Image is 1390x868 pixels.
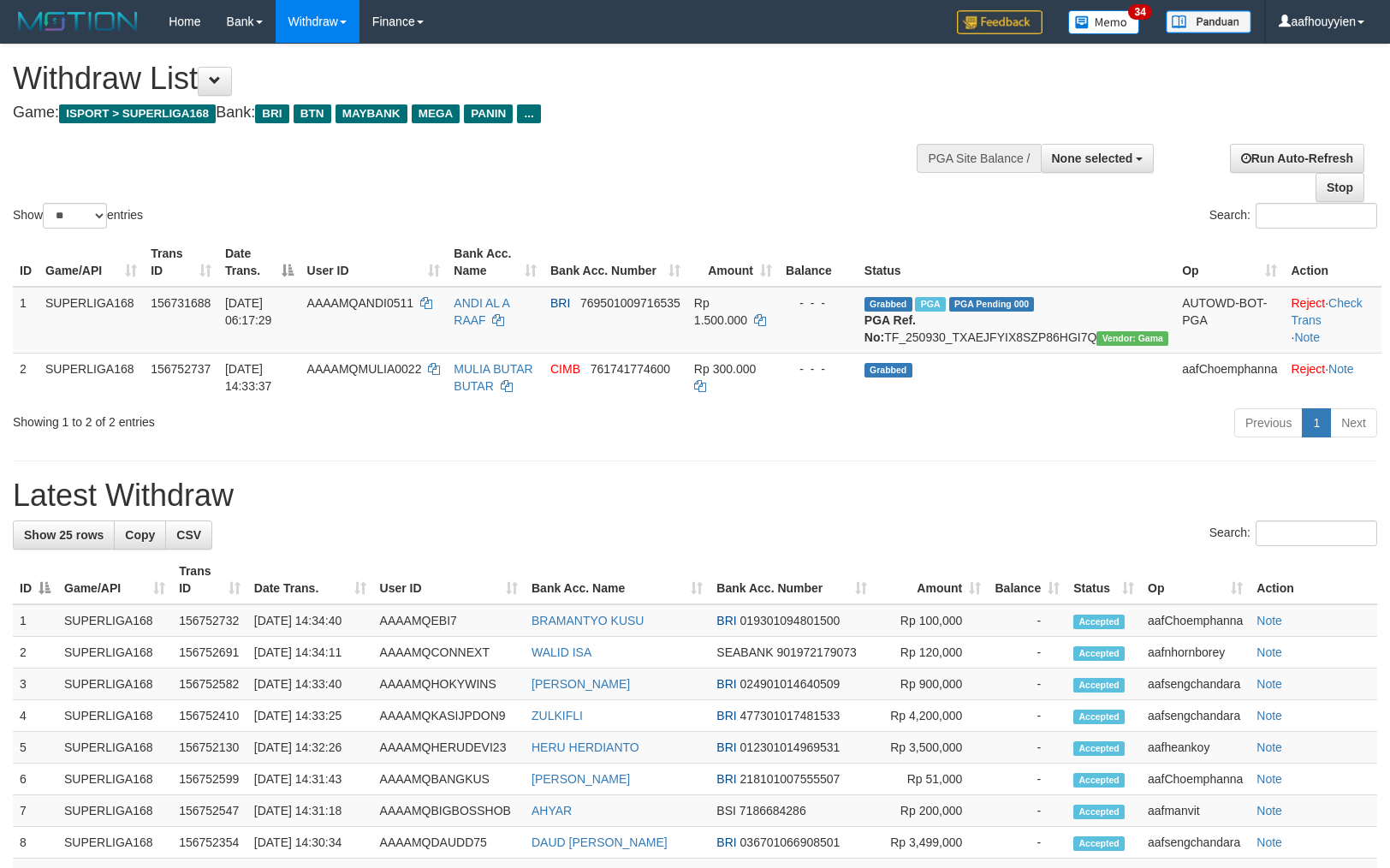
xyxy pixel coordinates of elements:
td: aafnhornborey [1141,637,1250,669]
td: [DATE] 14:33:25 [247,700,373,732]
span: BSI [716,804,736,817]
a: Previous [1234,408,1303,437]
td: [DATE] 14:34:11 [247,637,373,669]
span: BRI [716,709,736,722]
a: ZULKIFLI [532,709,583,722]
td: · · [1284,287,1381,354]
th: Status [858,238,1175,287]
select: Showentries [43,203,107,229]
a: Note [1256,740,1282,754]
h1: Latest Withdraw [13,479,1377,513]
td: - [988,700,1066,732]
th: Op: activate to sort column ascending [1141,556,1250,604]
th: Bank Acc. Number: activate to sort column ascending [544,238,687,287]
span: Accepted [1073,646,1125,661]
h1: Withdraw List [13,62,910,96]
span: Copy 477301017481533 to clipboard [740,709,841,722]
div: PGA Site Balance / [917,144,1040,173]
a: HERU HERDIANTO [532,740,639,754]
td: - [988,604,1066,637]
span: BRI [716,835,736,849]
a: BRAMANTYO KUSU [532,614,644,627]
td: AAAAMQKASIJPDON9 [373,700,525,732]
span: Copy 761741774600 to clipboard [591,362,670,376]
span: Copy 036701066908501 to clipboard [740,835,841,849]
span: PANIN [464,104,513,123]
label: Search: [1209,520,1377,546]
td: Rp 100,000 [874,604,988,637]
button: None selected [1041,144,1155,173]
span: CSV [176,528,201,542]
td: aafChoemphanna [1141,604,1250,637]
span: Rp 1.500.000 [694,296,747,327]
span: Accepted [1073,773,1125,788]
td: 156752732 [172,604,247,637]
td: - [988,764,1066,795]
td: 6 [13,764,57,795]
span: 156752737 [151,362,211,376]
td: TF_250930_TXAEJFYIX8SZP86HGI7Q [858,287,1175,354]
a: 1 [1302,408,1331,437]
span: Accepted [1073,741,1125,756]
th: Op: activate to sort column ascending [1175,238,1284,287]
td: 156752547 [172,795,247,827]
td: 156752354 [172,827,247,859]
img: panduan.png [1166,10,1251,33]
td: [DATE] 14:33:40 [247,669,373,700]
span: CIMB [550,362,580,376]
th: Balance: activate to sort column ascending [988,556,1066,604]
th: User ID: activate to sort column ascending [373,556,525,604]
span: Copy 901972179073 to clipboard [776,645,856,659]
th: User ID: activate to sort column ascending [300,238,448,287]
th: Date Trans.: activate to sort column ascending [247,556,373,604]
td: SUPERLIGA168 [57,669,172,700]
span: BRI [255,104,288,123]
td: aafmanvit [1141,795,1250,827]
a: Copy [114,520,166,550]
a: [PERSON_NAME] [532,772,630,786]
td: - [988,637,1066,669]
td: aafsengchandara [1141,700,1250,732]
a: AHYAR [532,804,572,817]
span: Copy [125,528,155,542]
span: BTN [294,104,331,123]
td: 3 [13,669,57,700]
img: MOTION_logo.png [13,9,143,34]
span: AAAAMQANDI0511 [307,296,414,310]
span: Copy 012301014969531 to clipboard [740,740,841,754]
td: 2 [13,637,57,669]
div: Showing 1 to 2 of 2 entries [13,407,567,431]
span: BRI [550,296,570,310]
a: Reject [1291,362,1325,376]
td: - [988,732,1066,764]
td: [DATE] 14:32:26 [247,732,373,764]
span: BRI [716,614,736,627]
a: Next [1330,408,1377,437]
span: BRI [716,740,736,754]
span: Copy 7186684286 to clipboard [740,804,806,817]
a: Note [1256,835,1282,849]
td: [DATE] 14:34:40 [247,604,373,637]
input: Search: [1256,203,1377,229]
span: 156731688 [151,296,211,310]
td: · [1284,353,1381,401]
th: Game/API: activate to sort column ascending [57,556,172,604]
a: ANDI AL A RAAF [454,296,509,327]
a: MULIA BUTAR BUTAR [454,362,532,393]
span: Grabbed [864,297,912,312]
td: AAAAMQHOKYWINS [373,669,525,700]
td: AAAAMQEBI7 [373,604,525,637]
td: [DATE] 14:30:34 [247,827,373,859]
td: aafChoemphanna [1141,764,1250,795]
a: Note [1256,709,1282,722]
a: Note [1256,677,1282,691]
a: WALID ISA [532,645,591,659]
td: [DATE] 14:31:18 [247,795,373,827]
th: Amount: activate to sort column ascending [687,238,779,287]
td: Rp 3,499,000 [874,827,988,859]
span: AAAAMQMULIA0022 [307,362,422,376]
a: Note [1256,645,1282,659]
span: Show 25 rows [24,528,104,542]
a: Run Auto-Refresh [1230,144,1364,173]
td: AAAAMQBIGBOSSHOB [373,795,525,827]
